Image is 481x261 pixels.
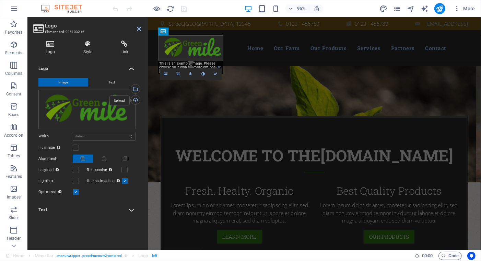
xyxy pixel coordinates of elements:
[38,78,88,87] button: Image
[442,252,459,260] span: Code
[5,50,23,56] p: Elements
[285,4,310,13] button: 95%
[108,41,141,55] h4: Link
[422,252,433,260] span: 00 00
[467,252,476,260] button: Usercentrics
[438,252,462,260] button: Code
[421,4,429,13] button: text_generator
[296,4,307,13] h6: 95%
[5,71,22,76] p: Columns
[4,133,23,138] p: Accordion
[454,5,475,12] span: More
[9,215,19,220] p: Slider
[131,95,140,105] a: Upload
[7,194,21,200] p: Images
[210,68,222,80] a: Confirm ( Ctrl ⏎ )
[56,252,122,260] span: . menu-wrapper .preset-menu-v2-centered
[5,252,24,260] a: Click to cancel selection. Double-click to open Pages
[197,68,209,80] a: Greyscale
[314,5,320,12] i: On resize automatically adjust zoom level to fit chosen device.
[379,5,387,13] i: Design (Ctrl+Alt+Y)
[38,90,136,129] div: logo_.png
[7,236,21,241] p: Header
[427,253,428,258] span: :
[172,68,185,80] a: Crop mode
[5,30,22,35] p: Favorites
[407,5,415,13] i: Navigator
[158,61,223,74] div: This is an example image. Please choose your own for more options.
[39,4,91,13] img: Editor Logo
[167,5,175,13] i: Reload page
[8,153,20,159] p: Tables
[87,177,122,185] label: Use as headline
[33,41,71,55] h4: Logo
[393,5,401,13] i: Pages (Ctrl+Alt+S)
[87,166,121,174] label: Responsive
[159,65,221,73] a: Or import this image
[153,4,161,13] button: Click here to leave preview mode and continue editing
[35,252,54,260] span: Click to select. Double-click to edit
[125,254,128,258] i: This element is a customizable preset
[33,202,141,218] h4: Text
[38,188,73,196] label: Optimized
[166,4,175,13] button: reload
[451,3,478,14] button: More
[185,68,197,80] a: Blur
[436,5,444,13] i: Publish
[109,78,115,87] span: Text
[138,252,148,260] span: Click to select. Double-click to edit
[434,3,445,14] button: publish
[38,166,73,174] label: Lazyload
[393,4,401,13] button: pages
[38,144,73,152] label: Fit image
[38,177,73,185] label: Lightbox
[415,252,433,260] h6: Session time
[45,23,141,29] h2: Logo
[379,4,388,13] button: design
[407,4,415,13] button: navigator
[33,60,141,73] h4: Logo
[89,78,135,87] button: Text
[38,155,73,163] label: Alignment
[59,78,68,87] span: Image
[38,134,73,138] label: Width
[8,112,20,117] p: Boxes
[71,41,108,55] h4: Style
[421,5,429,13] i: AI Writer
[5,174,22,179] p: Features
[151,252,157,260] span: . left
[6,91,21,97] p: Content
[160,68,172,80] a: Select files from the file manager, stock photos, or upload file(s)
[35,252,157,260] nav: breadcrumb
[45,29,127,35] h3: Element #ed-906103216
